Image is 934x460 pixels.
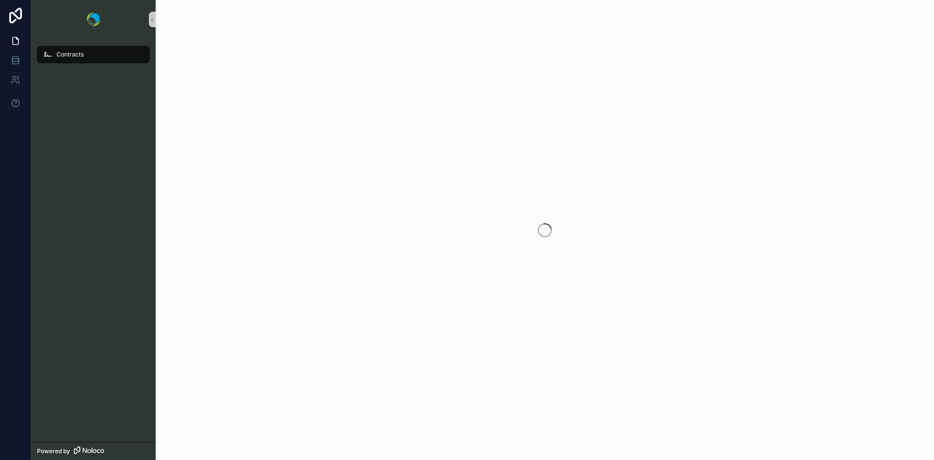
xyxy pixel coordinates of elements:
[31,442,156,460] a: Powered by
[87,13,100,26] img: App logo
[56,51,84,58] span: Contracts
[37,447,70,455] span: Powered by
[31,39,156,76] div: scrollable content
[37,46,150,63] a: Contracts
